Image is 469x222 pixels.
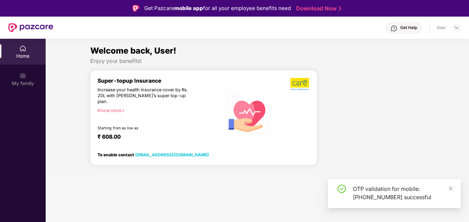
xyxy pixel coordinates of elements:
[98,133,214,142] div: ₹ 608.00
[400,25,417,30] div: Get Help
[8,23,53,32] img: New Pazcare Logo
[437,25,446,30] div: User
[174,5,203,11] strong: mobile app
[19,45,26,52] img: svg+xml;base64,PHN2ZyBpZD0iSG9tZSIgeG1sbnM9Imh0dHA6Ly93d3cudzMub3JnLzIwMDAvc3ZnIiB3aWR0aD0iMjAiIG...
[353,185,452,201] div: OTP validation for mobile: [PHONE_NUMBER] successful
[221,86,274,140] img: svg+xml;base64,PHN2ZyB4bWxucz0iaHR0cDovL3d3dy53My5vcmcvMjAwMC9zdmciIHhtbG5zOnhsaW5rPSJodHRwOi8vd3...
[338,185,346,193] span: check-circle
[135,152,209,157] a: [EMAIL_ADDRESS][DOMAIN_NAME]
[390,25,397,32] img: svg+xml;base64,PHN2ZyBpZD0iSGVscC0zMngzMiIgeG1sbnM9Imh0dHA6Ly93d3cudzMub3JnLzIwMDAvc3ZnIiB3aWR0aD...
[19,72,26,79] img: svg+xml;base64,PHN2ZyB3aWR0aD0iMjAiIGhlaWdodD0iMjAiIHZpZXdCb3g9IjAgMCAyMCAyMCIgZmlsbD0ibm9uZSIgeG...
[98,108,217,113] div: Know more
[290,77,310,91] img: b5dec4f62d2307b9de63beb79f102df3.png
[121,109,125,112] span: right
[454,25,459,30] img: svg+xml;base64,PHN2ZyBpZD0iRHJvcGRvd24tMzJ4MzIiIHhtbG5zPSJodHRwOi8vd3d3LnczLm9yZy8yMDAwL3N2ZyIgd2...
[144,4,291,12] div: Get Pazcare for all your employee benefits need
[98,77,221,84] div: Super-topup Insurance
[98,87,192,105] div: Increase your health insurance cover by Rs. 20L with [PERSON_NAME]’s super top-up plan.
[98,126,192,131] div: Starting from as low as
[296,5,339,12] a: Download Now
[98,152,209,157] div: To enable contact
[448,186,453,191] span: close
[90,57,424,65] div: Enjoy your benefits!
[132,5,139,12] img: Logo
[339,5,341,12] img: Stroke
[90,46,176,56] span: Welcome back, User!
